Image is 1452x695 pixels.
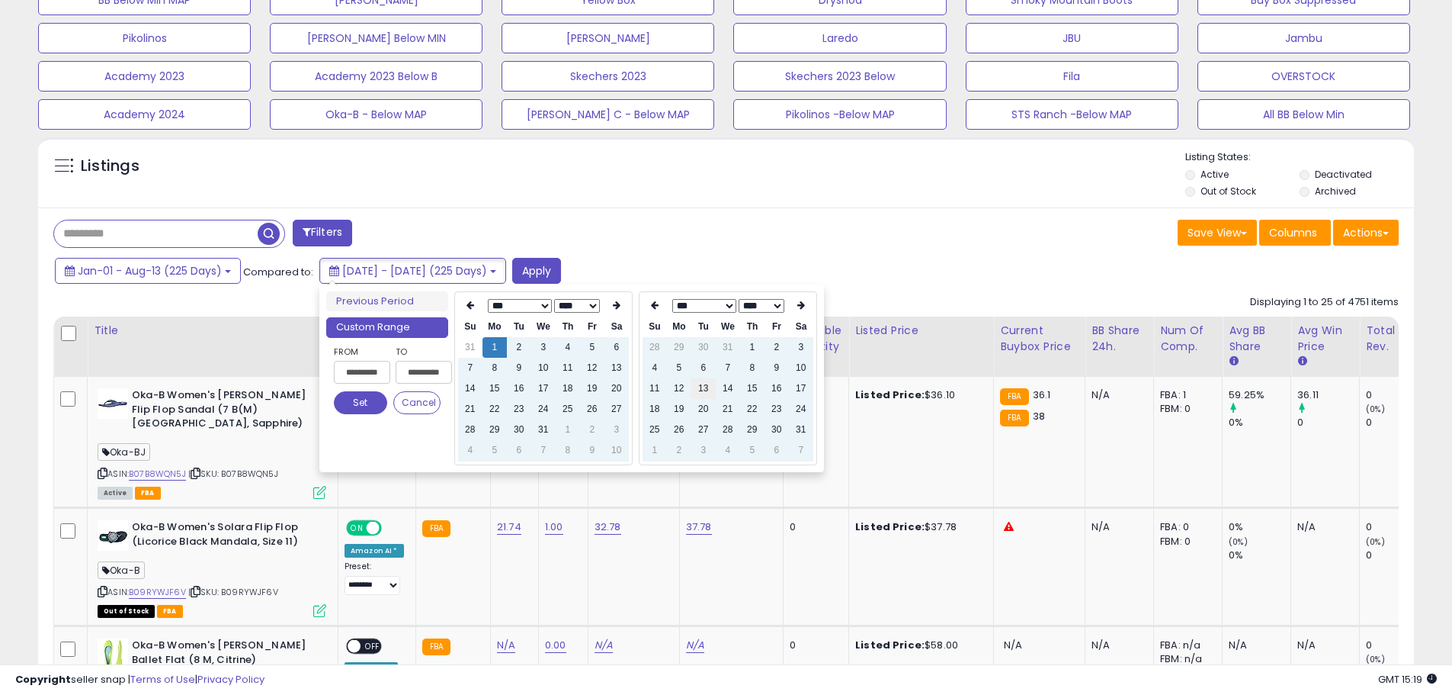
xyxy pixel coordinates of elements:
label: Out of Stock [1200,185,1256,198]
button: Cancel [393,391,441,414]
td: 4 [716,440,740,461]
div: Avg Win Price [1297,323,1353,355]
td: 30 [507,420,531,440]
button: All BB Below Min [1197,99,1410,130]
button: Save View [1178,220,1257,246]
div: FBA: n/a [1160,639,1210,652]
small: (0%) [1229,536,1248,548]
td: 28 [716,420,740,440]
th: Fr [764,317,789,337]
td: 31 [458,337,482,358]
td: 26 [580,399,604,420]
div: BB Share 24h. [1091,323,1147,355]
td: 10 [604,440,629,461]
a: 0.00 [545,638,566,653]
div: 0 [1366,549,1428,562]
td: 24 [789,399,813,420]
span: Oka-BJ [98,443,150,461]
button: Academy 2024 [38,99,251,130]
a: 37.78 [686,520,712,535]
label: Deactivated [1315,168,1372,181]
td: 21 [458,399,482,420]
button: Oka-B - Below MAP [270,99,482,130]
td: 2 [764,337,789,358]
span: All listings currently available for purchase on Amazon [98,487,133,500]
div: Num of Comp. [1160,323,1216,355]
button: Skechers 2023 [502,61,714,92]
img: 41iIgXIS9oL._SL40_.jpg [98,520,128,551]
th: Th [556,317,580,337]
div: Title [94,323,332,339]
span: | SKU: B07B8WQN5J [188,468,278,480]
a: Privacy Policy [197,672,264,687]
td: 1 [643,440,667,461]
span: OFF [361,640,385,653]
td: 31 [531,420,556,440]
td: 1 [740,337,764,358]
td: 10 [789,358,813,378]
td: 7 [716,358,740,378]
th: Mo [667,317,691,337]
td: 5 [667,358,691,378]
a: B07B8WQN5J [129,468,186,481]
div: FBA: 1 [1160,388,1210,402]
b: Listed Price: [855,520,925,534]
div: FBA: 0 [1160,520,1210,534]
small: FBA [1000,410,1028,426]
small: FBA [422,639,450,655]
td: 23 [507,399,531,420]
td: 9 [507,358,531,378]
b: Oka-B Women's Solara Flip Flop (Licorice Black Mandala, Size 11) [132,520,317,552]
th: Th [740,317,764,337]
td: 18 [556,378,580,399]
div: Total Rev. [1366,323,1422,355]
div: ASIN: [98,520,326,616]
td: 25 [556,399,580,420]
span: Jan-01 - Aug-13 (225 Days) [78,263,222,278]
div: 0 [1366,388,1428,402]
b: Listed Price: [855,638,925,652]
div: Current Buybox Price [1000,323,1079,355]
div: 0% [1229,549,1290,562]
span: 36.1 [1033,388,1051,402]
img: 31U8dP21uUL._SL40_.jpg [98,388,128,419]
td: 13 [604,358,629,378]
button: Columns [1259,220,1331,246]
th: Mo [482,317,507,337]
div: 0 [1297,416,1359,430]
a: N/A [497,638,515,653]
span: N/A [1004,638,1022,652]
button: Apply [512,258,561,284]
button: Filters [293,220,352,246]
td: 3 [604,420,629,440]
td: 27 [691,420,716,440]
label: From [334,344,387,359]
h5: Listings [81,156,139,177]
label: Archived [1315,185,1356,198]
td: 20 [691,399,716,420]
th: Sa [789,317,813,337]
td: 4 [643,358,667,378]
td: 16 [764,378,789,399]
button: Academy 2023 Below B [270,61,482,92]
button: Skechers 2023 Below [733,61,946,92]
span: FBA [157,605,183,618]
td: 5 [740,440,764,461]
td: 6 [507,440,531,461]
td: 7 [458,358,482,378]
td: 24 [531,399,556,420]
th: We [531,317,556,337]
button: Jambu [1197,23,1410,53]
a: B09RYWJF6V [129,586,186,599]
td: 29 [740,420,764,440]
span: | SKU: B09RYWJF6V [188,586,278,598]
button: [PERSON_NAME] [502,23,714,53]
small: FBA [1000,388,1028,405]
td: 29 [667,337,691,358]
td: 15 [740,378,764,399]
td: 5 [482,440,507,461]
p: Listing States: [1185,150,1414,165]
td: 22 [740,399,764,420]
div: seller snap | | [15,673,264,687]
button: [PERSON_NAME] C - Below MAP [502,99,714,130]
